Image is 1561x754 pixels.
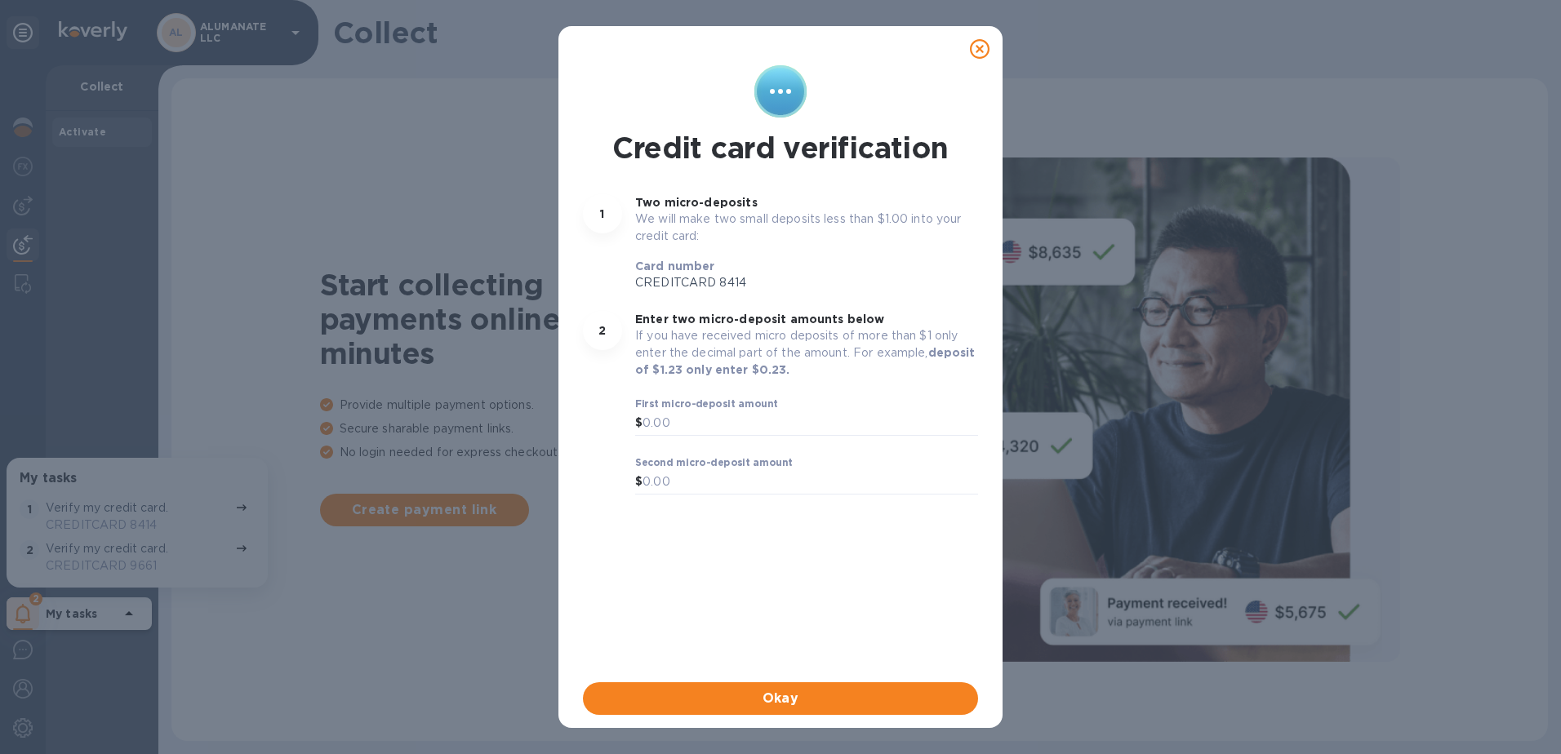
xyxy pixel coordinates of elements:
[583,682,978,715] button: Okay
[600,206,604,222] p: 1
[635,194,978,211] p: Two micro-deposits
[635,311,978,327] p: Enter two micro-deposit amounts below
[635,400,778,410] label: First micro-deposit amount
[635,470,643,495] div: $
[635,327,978,379] p: If you have received micro deposits of more than $1 only enter the decimal part of the amount. Fo...
[643,470,978,495] input: 0.00
[635,274,800,291] p: CREDITCARD 8414
[635,458,793,468] label: Second micro-deposit amount
[598,322,606,339] p: 2
[635,259,715,273] b: Card number
[643,411,978,436] input: 0.00
[612,131,949,165] h1: Credit card verification
[635,211,978,245] p: We will make two small deposits less than $1.00 into your credit card:
[596,689,965,708] span: Okay
[635,411,643,436] div: $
